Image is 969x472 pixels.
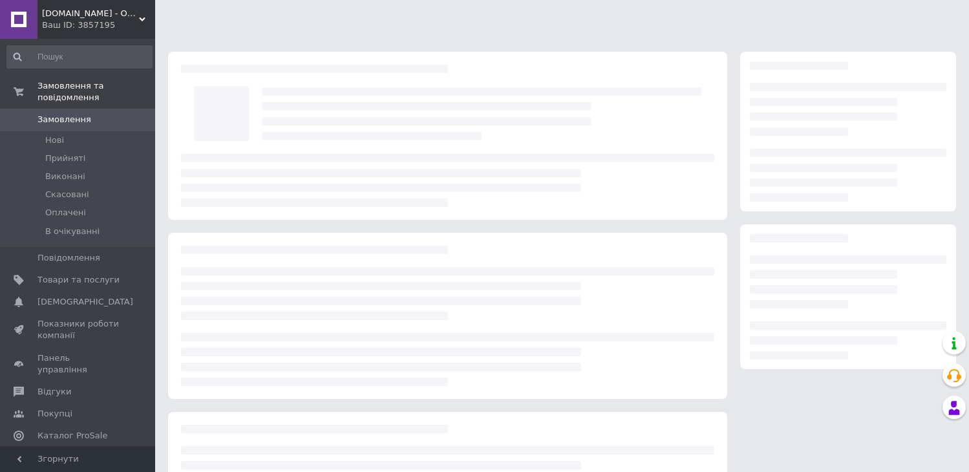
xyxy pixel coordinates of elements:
[6,45,153,69] input: Пошук
[37,408,72,420] span: Покупці
[37,296,133,308] span: [DEMOGRAPHIC_DATA]
[42,19,155,31] div: Ваш ID: 3857195
[45,153,85,164] span: Прийняті
[37,274,120,286] span: Товари та послуги
[45,134,64,146] span: Нові
[37,80,155,103] span: Замовлення та повідомлення
[37,252,100,264] span: Повідомлення
[45,226,100,237] span: В очікуванні
[42,8,139,19] span: China-Dent.com.ua - Обладнання від ТОПових виробників з піднебесної (Woodpecker,COXO,SOCO,Tosi)
[37,430,107,442] span: Каталог ProSale
[37,114,91,125] span: Замовлення
[45,171,85,182] span: Виконані
[45,189,89,200] span: Скасовані
[45,207,86,219] span: Оплачені
[37,318,120,341] span: Показники роботи компанії
[37,386,71,398] span: Відгуки
[37,352,120,376] span: Панель управління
